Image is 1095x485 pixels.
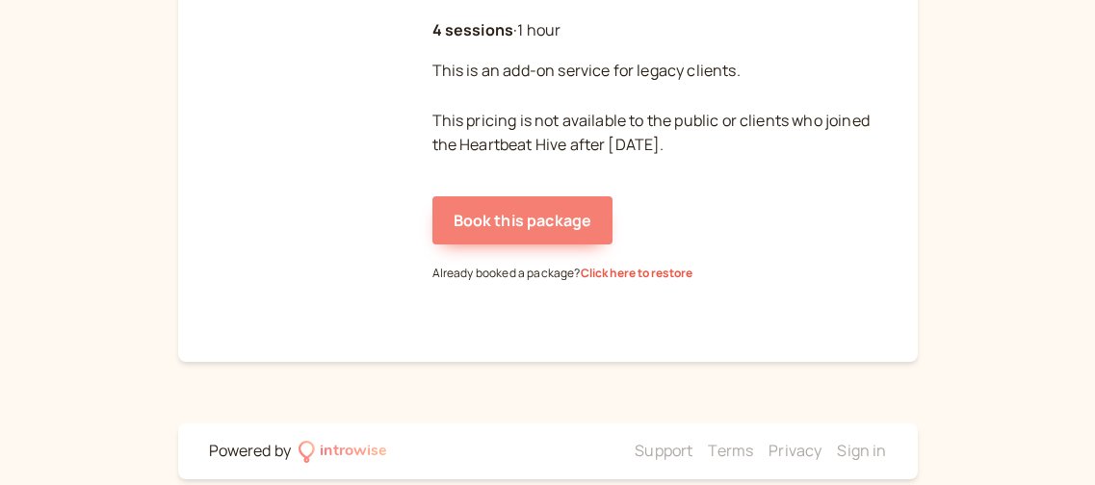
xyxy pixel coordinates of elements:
div: Powered by [209,439,292,464]
button: Book this package [432,196,613,244]
a: Sign in [837,440,886,461]
span: · [513,19,517,40]
a: introwise [299,439,388,464]
b: 4 sessions [432,19,514,40]
small: Already booked a package? [432,265,692,281]
p: 1 hour [432,18,887,43]
p: This is an add-on service for legacy clients. This pricing is not available to the public or clie... [432,59,887,159]
a: Terms [708,440,753,461]
button: Click here to restore [581,267,692,280]
a: Privacy [769,440,821,461]
a: Support [635,440,692,461]
div: introwise [320,439,387,464]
